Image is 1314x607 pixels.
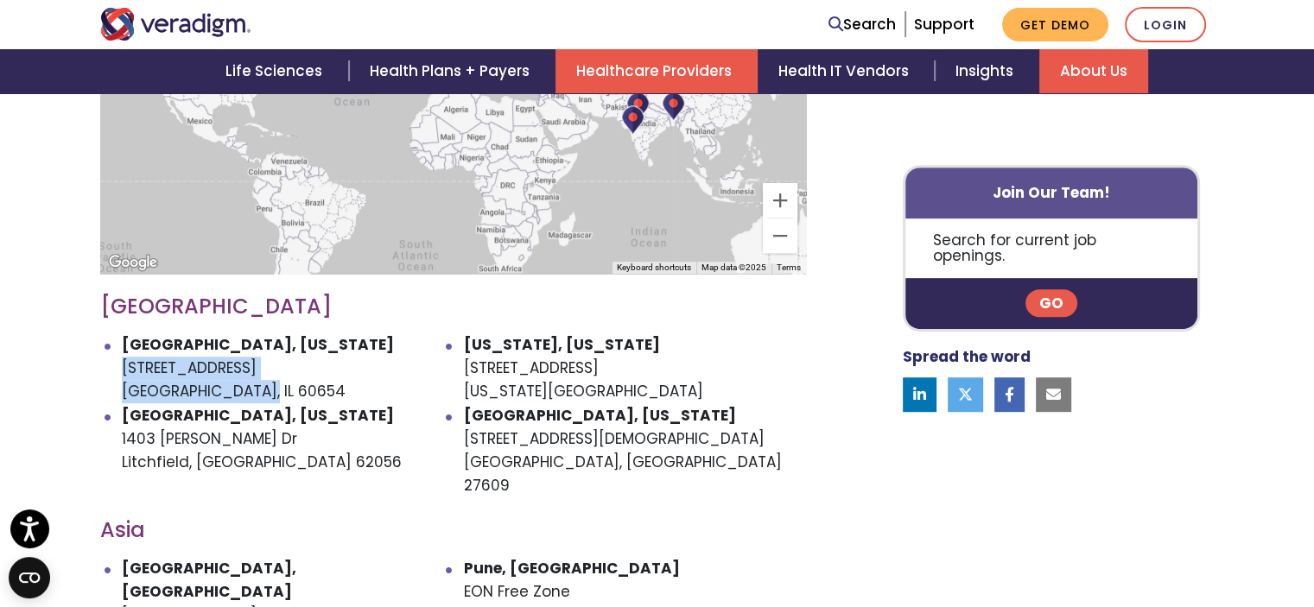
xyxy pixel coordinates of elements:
[617,262,691,274] button: Keyboard shortcuts
[1002,8,1108,41] a: Get Demo
[1039,49,1148,93] a: About Us
[701,262,766,272] span: Map data ©2025
[777,262,801,272] a: Terms (opens in new tab)
[828,13,896,36] a: Search
[903,347,1031,368] strong: Spread the word
[464,558,680,579] strong: Pune, [GEOGRAPHIC_DATA]
[122,334,394,355] strong: [GEOGRAPHIC_DATA], [US_STATE]
[763,218,797,253] button: Zoom out
[105,251,162,274] a: Open this area in Google Maps (opens a new window)
[122,558,296,602] strong: [GEOGRAPHIC_DATA], [GEOGRAPHIC_DATA]
[905,218,1198,278] p: Search for current job openings.
[122,404,464,498] li: 1403 [PERSON_NAME] Dr Litchfield, [GEOGRAPHIC_DATA] 62056
[935,49,1039,93] a: Insights
[555,49,758,93] a: Healthcare Providers
[122,405,394,426] strong: [GEOGRAPHIC_DATA], [US_STATE]
[122,333,464,404] li: [STREET_ADDRESS] [GEOGRAPHIC_DATA], IL 60654
[100,294,806,319] h3: [GEOGRAPHIC_DATA]
[993,182,1110,203] strong: Join Our Team!
[100,518,806,543] h3: Asia
[349,49,555,93] a: Health Plans + Payers
[1125,7,1206,42] a: Login
[763,183,797,218] button: Zoom in
[9,557,50,598] button: Open CMP widget
[464,334,660,355] strong: [US_STATE], [US_STATE]
[105,251,162,274] img: Google
[464,333,806,404] li: [STREET_ADDRESS] [US_STATE][GEOGRAPHIC_DATA]
[464,405,736,426] strong: [GEOGRAPHIC_DATA], [US_STATE]
[1025,290,1077,318] a: Go
[914,14,974,35] a: Support
[464,404,806,498] li: [STREET_ADDRESS][DEMOGRAPHIC_DATA] [GEOGRAPHIC_DATA], [GEOGRAPHIC_DATA] 27609
[100,8,251,41] img: Veradigm logo
[758,49,935,93] a: Health IT Vendors
[205,49,348,93] a: Life Sciences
